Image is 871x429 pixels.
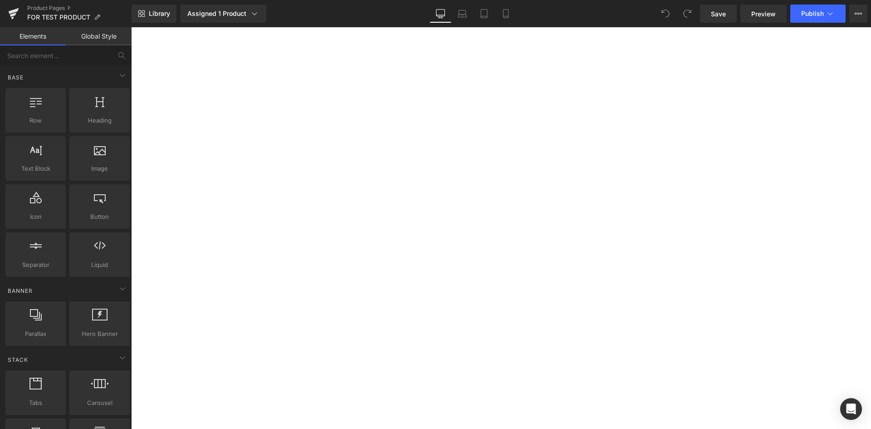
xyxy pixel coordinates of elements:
span: Image [72,164,127,173]
span: Base [7,73,24,82]
div: Assigned 1 Product [187,9,259,18]
span: Text Block [8,164,63,173]
span: Hero Banner [72,329,127,339]
a: Preview [740,5,787,23]
a: Global Style [66,27,132,45]
span: Library [149,10,170,18]
span: Stack [7,355,29,364]
span: FOR TEST PRODUCT [27,14,90,21]
button: Publish [790,5,846,23]
span: Row [8,116,63,125]
span: Banner [7,286,34,295]
span: Button [72,212,127,222]
button: Undo [656,5,675,23]
span: Publish [801,10,824,17]
span: Preview [751,9,776,19]
a: Product Pages [27,5,132,12]
a: Tablet [473,5,495,23]
button: Redo [678,5,696,23]
span: Separator [8,260,63,270]
button: More [849,5,867,23]
span: Tabs [8,398,63,408]
div: Open Intercom Messenger [840,398,862,420]
span: Heading [72,116,127,125]
a: Desktop [430,5,451,23]
span: Parallax [8,329,63,339]
span: Save [711,9,726,19]
a: New Library [132,5,176,23]
span: Icon [8,212,63,222]
a: Laptop [451,5,473,23]
a: Mobile [495,5,517,23]
span: Carousel [72,398,127,408]
span: Liquid [72,260,127,270]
